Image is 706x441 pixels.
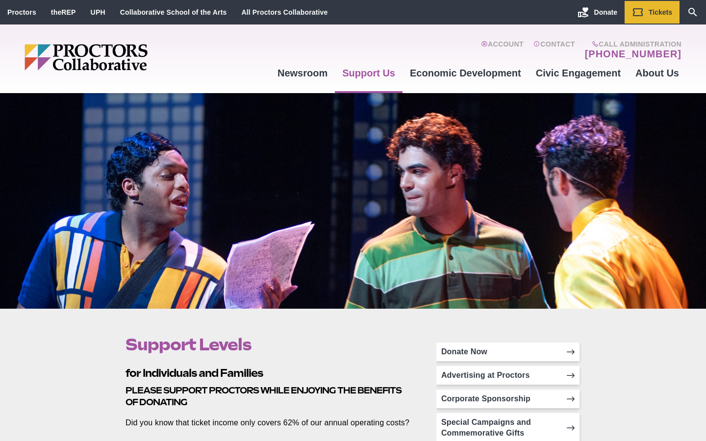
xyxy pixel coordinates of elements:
[403,60,529,86] a: Economic Development
[436,366,580,385] a: Advertising at Proctors
[594,8,617,16] span: Donate
[533,40,575,60] a: Contact
[335,60,403,86] a: Support Us
[51,8,76,16] a: theREP
[436,343,580,361] a: Donate Now
[436,390,580,408] a: Corporate Sponsorship
[126,366,414,381] h2: for Individuals and Families
[680,1,706,24] a: Search
[649,8,672,16] span: Tickets
[126,335,414,354] h1: Support Levels
[481,40,524,60] a: Account
[126,385,414,408] h3: Please support Proctors while enjoying the benefits of donating
[241,8,328,16] a: All Proctors Collaborative
[91,8,105,16] a: UPH
[628,60,686,86] a: About Us
[7,8,36,16] a: Proctors
[570,1,625,24] a: Donate
[270,60,335,86] a: Newsroom
[625,1,680,24] a: Tickets
[25,44,223,71] img: Proctors logo
[582,40,681,48] span: Call Administration
[529,60,628,86] a: Civic Engagement
[126,417,414,428] p: Did you know that ticket income only covers 62% of our annual operating costs?
[120,8,227,16] a: Collaborative School of the Arts
[585,48,681,60] a: [PHONE_NUMBER]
